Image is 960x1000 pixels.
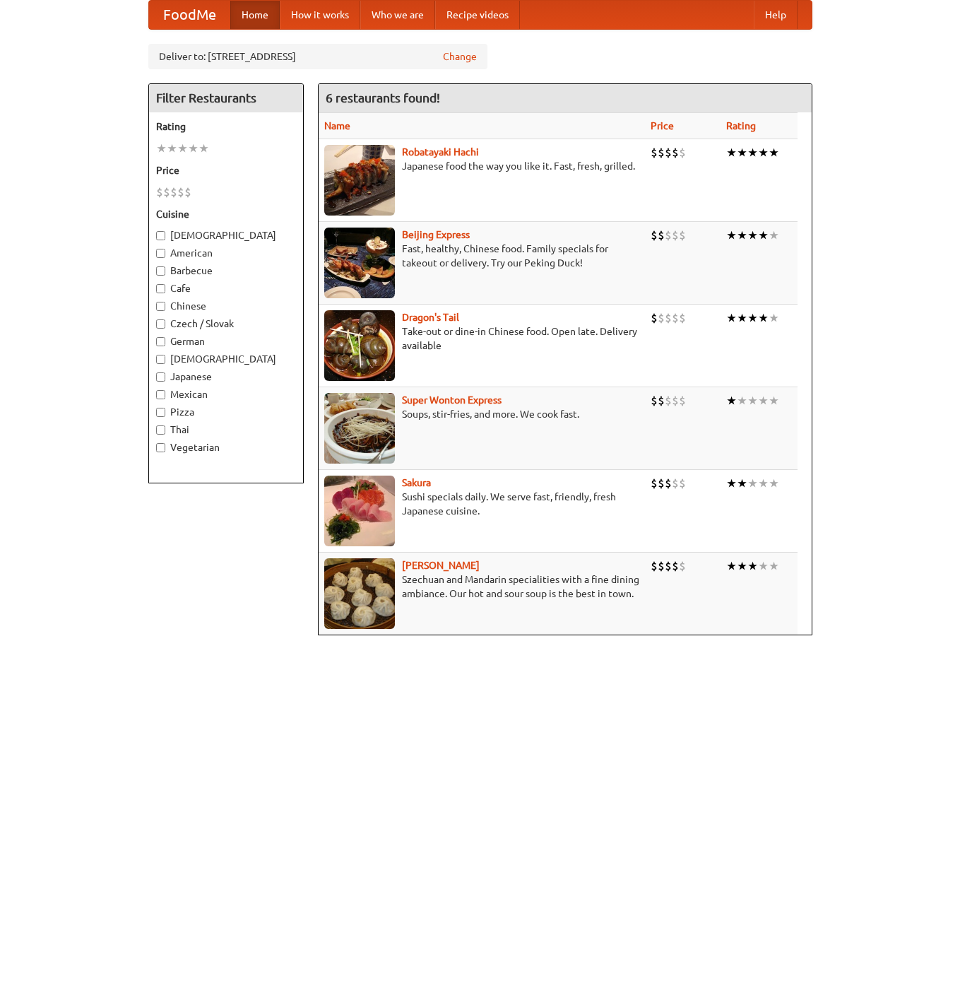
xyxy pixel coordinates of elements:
[156,119,296,134] h5: Rating
[665,310,672,326] li: $
[156,249,165,258] input: American
[679,145,686,160] li: $
[737,228,747,243] li: ★
[665,558,672,574] li: $
[679,558,686,574] li: $
[672,476,679,491] li: $
[758,310,769,326] li: ★
[324,120,350,131] a: Name
[324,490,640,518] p: Sushi specials daily. We serve fast, friendly, fresh Japanese cuisine.
[156,231,165,240] input: [DEMOGRAPHIC_DATA]
[758,145,769,160] li: ★
[672,145,679,160] li: $
[737,310,747,326] li: ★
[149,84,303,112] h4: Filter Restaurants
[156,163,296,177] h5: Price
[658,476,665,491] li: $
[758,228,769,243] li: ★
[198,141,209,156] li: ★
[769,476,779,491] li: ★
[156,246,296,260] label: American
[324,242,640,270] p: Fast, healthy, Chinese food. Family specials for takeout or delivery. Try our Peking Duck!
[170,184,177,200] li: $
[747,393,758,408] li: ★
[163,184,170,200] li: $
[402,560,480,571] a: [PERSON_NAME]
[737,558,747,574] li: ★
[758,393,769,408] li: ★
[665,145,672,160] li: $
[156,284,165,293] input: Cafe
[769,558,779,574] li: ★
[679,310,686,326] li: $
[402,146,479,158] a: Robatayaki Hachi
[324,407,640,421] p: Soups, stir-fries, and more. We cook fast.
[651,558,658,574] li: $
[156,408,165,417] input: Pizza
[156,372,165,382] input: Japanese
[402,229,470,240] a: Beijing Express
[737,145,747,160] li: ★
[672,228,679,243] li: $
[156,405,296,419] label: Pizza
[737,393,747,408] li: ★
[156,207,296,221] h5: Cuisine
[177,184,184,200] li: $
[651,310,658,326] li: $
[726,145,737,160] li: ★
[672,558,679,574] li: $
[184,184,191,200] li: $
[758,476,769,491] li: ★
[156,425,165,435] input: Thai
[672,310,679,326] li: $
[230,1,280,29] a: Home
[324,393,395,464] img: superwonton.jpg
[769,310,779,326] li: ★
[156,334,296,348] label: German
[324,558,395,629] img: shandong.jpg
[651,476,658,491] li: $
[737,476,747,491] li: ★
[156,337,165,346] input: German
[324,310,395,381] img: dragon.jpg
[651,145,658,160] li: $
[402,394,502,406] a: Super Wonton Express
[747,145,758,160] li: ★
[679,228,686,243] li: $
[651,120,674,131] a: Price
[280,1,360,29] a: How it works
[402,477,431,488] b: Sakura
[747,558,758,574] li: ★
[665,393,672,408] li: $
[156,319,165,329] input: Czech / Slovak
[651,393,658,408] li: $
[754,1,798,29] a: Help
[324,572,640,601] p: Szechuan and Mandarin specialities with a fine dining ambiance. Our hot and sour soup is the best...
[651,228,658,243] li: $
[726,476,737,491] li: ★
[658,228,665,243] li: $
[156,228,296,242] label: [DEMOGRAPHIC_DATA]
[156,281,296,295] label: Cafe
[324,228,395,298] img: beijing.jpg
[156,443,165,452] input: Vegetarian
[156,387,296,401] label: Mexican
[156,299,296,313] label: Chinese
[435,1,520,29] a: Recipe videos
[156,317,296,331] label: Czech / Slovak
[149,1,230,29] a: FoodMe
[156,184,163,200] li: $
[672,393,679,408] li: $
[665,476,672,491] li: $
[177,141,188,156] li: ★
[402,312,459,323] a: Dragon's Tail
[747,476,758,491] li: ★
[443,49,477,64] a: Change
[726,310,737,326] li: ★
[156,370,296,384] label: Japanese
[324,145,395,216] img: robatayaki.jpg
[156,423,296,437] label: Thai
